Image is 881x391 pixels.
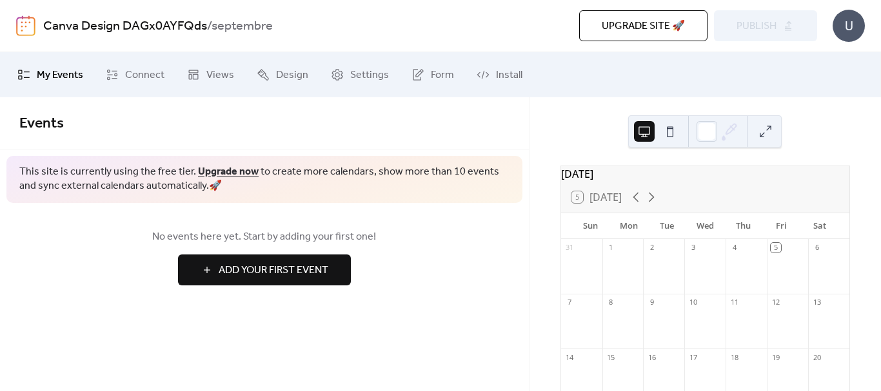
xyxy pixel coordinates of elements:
span: Upgrade site 🚀 [602,19,685,34]
div: 3 [688,243,698,253]
div: 1 [606,243,616,253]
div: 15 [606,352,616,362]
a: Canva Design DAGx0AYFQds [43,14,207,39]
span: This site is currently using the free tier. to create more calendars, show more than 10 events an... [19,165,510,194]
div: 14 [565,352,575,362]
a: Connect [96,57,174,92]
div: Mon [609,213,648,239]
span: Events [19,110,64,138]
span: Design [276,68,308,83]
a: Design [247,57,318,92]
div: 12 [771,298,780,307]
button: Upgrade site 🚀 [579,10,708,41]
div: Fri [762,213,800,239]
button: Add Your First Event [178,254,351,285]
div: Wed [686,213,724,239]
div: 4 [729,243,739,253]
div: Sun [571,213,609,239]
div: 16 [647,352,657,362]
span: Views [206,68,234,83]
a: Upgrade now [198,162,259,182]
span: Add Your First Event [219,263,328,278]
div: Tue [648,213,686,239]
div: Sat [801,213,839,239]
span: Install [496,68,522,83]
a: Views [177,57,244,92]
a: Form [402,57,464,92]
div: 31 [565,243,575,253]
div: 17 [688,352,698,362]
img: logo [16,15,35,36]
div: U [833,10,865,42]
span: No events here yet. Start by adding your first one! [19,229,510,245]
b: septembre [212,14,273,39]
div: 7 [565,298,575,307]
div: 2 [647,243,657,253]
span: My Events [37,68,83,83]
a: My Events [8,57,93,92]
a: Add Your First Event [19,254,510,285]
div: 10 [688,298,698,307]
span: Settings [350,68,389,83]
b: / [207,14,212,39]
span: Form [431,68,454,83]
div: 8 [606,298,616,307]
div: 9 [647,298,657,307]
div: 19 [771,352,780,362]
div: Thu [724,213,762,239]
div: 5 [771,243,780,253]
div: 6 [812,243,822,253]
div: 18 [729,352,739,362]
div: 13 [812,298,822,307]
a: Settings [321,57,399,92]
div: [DATE] [561,166,849,182]
div: 11 [729,298,739,307]
div: 20 [812,352,822,362]
span: Connect [125,68,164,83]
a: Install [467,57,532,92]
